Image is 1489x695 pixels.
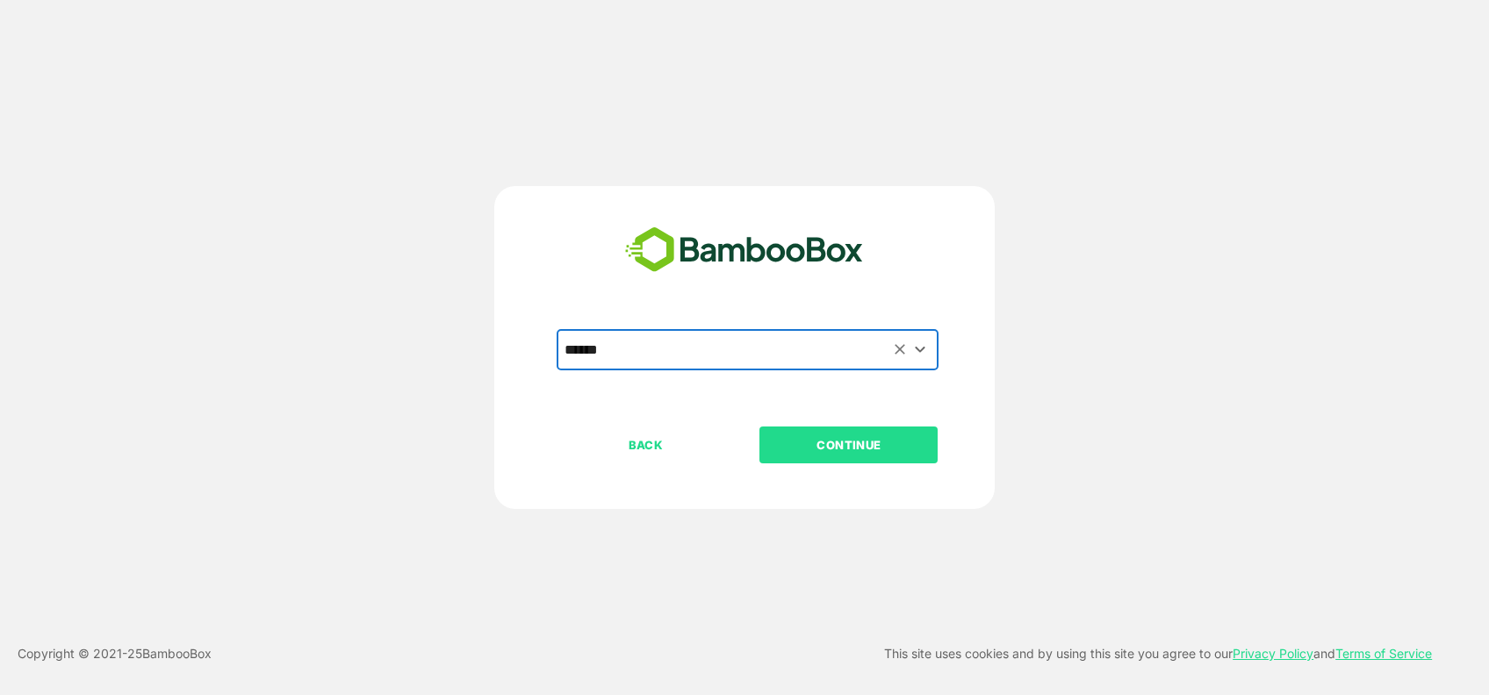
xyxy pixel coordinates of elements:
[18,643,212,664] p: Copyright © 2021- 25 BambooBox
[1233,646,1313,661] a: Privacy Policy
[1335,646,1432,661] a: Terms of Service
[890,340,910,360] button: Clear
[884,643,1432,664] p: This site uses cookies and by using this site you agree to our and
[909,338,932,362] button: Open
[759,426,938,463] button: CONTINUE
[557,426,735,463] button: BACK
[615,221,873,279] img: bamboobox
[761,435,937,455] p: CONTINUE
[558,435,734,455] p: BACK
